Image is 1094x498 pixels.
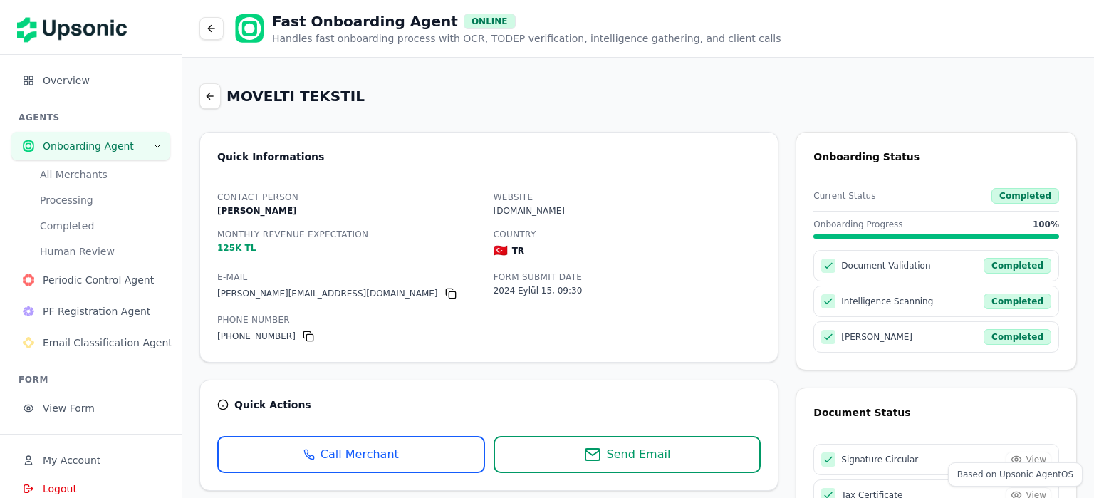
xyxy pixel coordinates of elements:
div: ONLINE [464,14,516,29]
a: Email Classification AgentEmail Classification Agent [11,338,170,351]
button: PF Registration Agent [11,297,170,326]
img: Periodic Control Agent [23,274,34,286]
p: [PERSON_NAME][EMAIL_ADDRESS][DOMAIN_NAME] [217,288,438,299]
label: Country [494,229,536,239]
img: Email Classification Agent [23,337,34,348]
button: Email Classification Agent [11,328,170,357]
p: [PHONE_NUMBER] [217,331,296,342]
p: [PERSON_NAME] [217,205,485,217]
label: Monthly Revenue Expectation [217,229,368,239]
a: My Account [11,455,170,469]
span: Current Status [813,190,875,202]
a: Human Review [28,244,170,258]
h2: MOVELTI TEKSTIL [226,86,365,106]
a: Completed [28,219,170,232]
p: [DOMAIN_NAME] [494,205,761,217]
span: Signature Circular [841,454,918,465]
span: Intelligence Scanning [841,296,933,307]
span: PF Registration Agent [43,304,159,318]
span: Send Email [607,446,671,463]
a: PF Registration AgentPF Registration Agent [11,306,170,320]
button: Human Review [28,240,170,263]
span: 🇹🇷 [494,242,508,259]
div: Onboarding Status [813,150,1059,164]
img: Upsonic [17,7,137,47]
span: Document Validation [841,260,930,271]
img: Onboarding Agent [23,140,34,152]
img: PF Registration Agent [23,306,34,317]
label: E-Mail [217,272,248,282]
p: 125K TL [217,242,485,254]
label: Form Submit Date [494,272,583,282]
button: Completed [28,214,170,237]
div: Document Status [813,405,1059,420]
div: Quick Actions [234,398,311,412]
span: Onboarding Agent [43,139,147,153]
label: Phone Number [217,315,290,325]
a: All Merchants [28,167,170,181]
h3: FORM [19,374,170,385]
div: Completed [984,294,1051,309]
label: Contact Person [217,192,298,202]
button: Call Merchant [217,436,485,473]
a: View Form [11,403,170,417]
span: Logout [43,482,77,496]
span: Email Classification Agent [43,336,172,350]
div: Quick Informations [217,150,761,164]
h1: Fast Onboarding Agent [272,11,458,31]
button: Overview [11,66,170,95]
h3: AGENTS [19,112,170,123]
div: Completed [984,258,1051,274]
span: Periodic Control Agent [43,273,159,287]
span: Onboarding Progress [813,219,902,230]
span: [PERSON_NAME] [841,331,912,343]
span: Call Merchant [321,446,399,463]
a: Processing [28,193,170,207]
a: Overview [11,76,170,89]
p: TR [512,245,524,256]
button: Processing [28,189,170,212]
button: All Merchants [28,163,170,186]
span: My Account [43,453,100,467]
button: View Form [11,394,170,422]
button: Send Email [494,436,761,473]
label: Website [494,192,533,202]
p: Handles fast onboarding process with OCR, TODEP verification, intelligence gathering, and client ... [272,31,781,46]
span: Overview [43,73,159,88]
a: Periodic Control AgentPeriodic Control Agent [11,275,170,289]
button: Onboarding Agent [11,132,170,160]
span: 100 % [1033,219,1059,230]
img: Onboarding Agent [235,14,264,43]
span: View Form [43,401,159,415]
button: My Account [11,446,170,474]
button: Periodic Control Agent [11,266,170,294]
p: 2024 Eylül 15, 09:30 [494,285,761,296]
div: Completed [991,188,1059,204]
div: Completed [984,329,1051,345]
